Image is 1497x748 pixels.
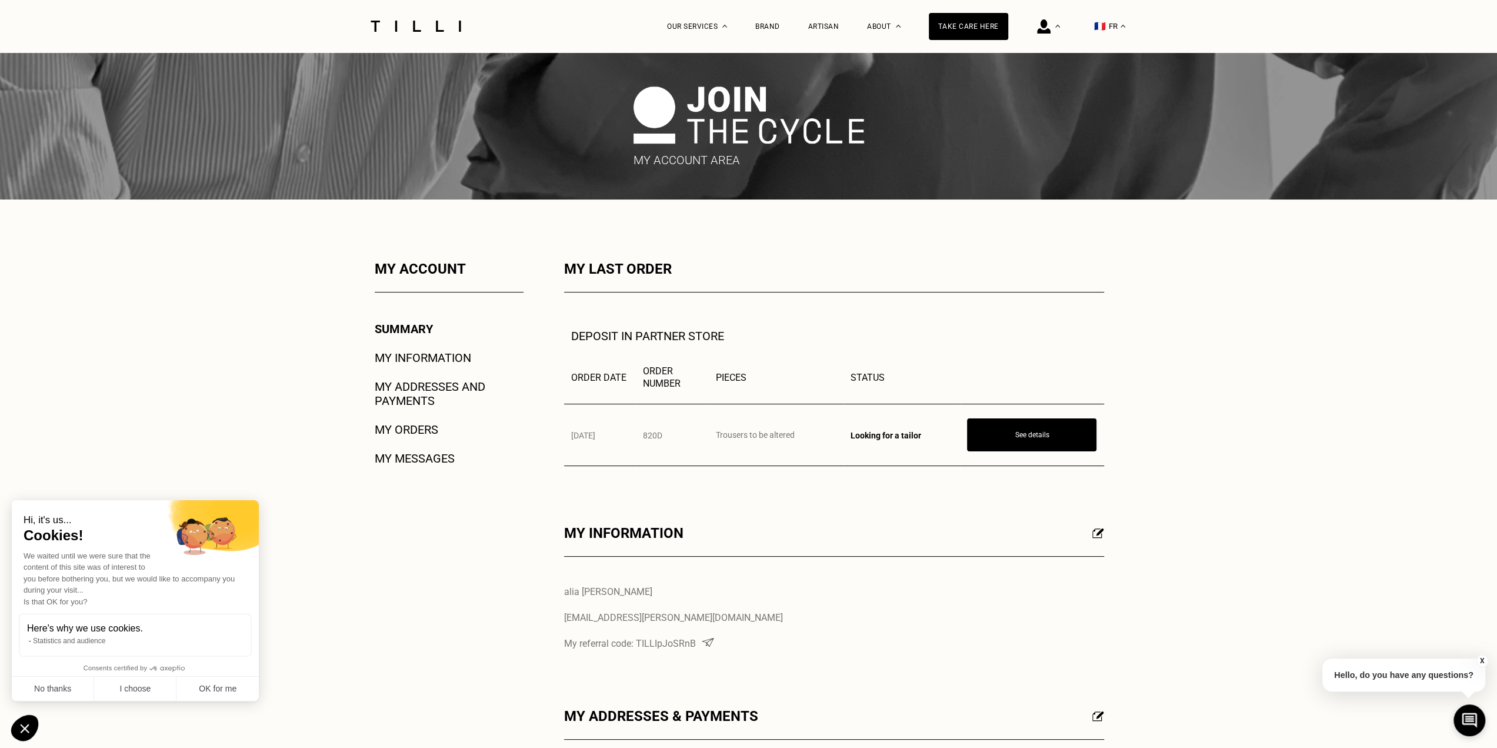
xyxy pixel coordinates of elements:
img: Share your referral code [701,638,715,647]
font: Trousers to be altered [716,430,795,440]
font: Status [851,372,885,383]
font: FR [1109,22,1118,31]
button: X [1476,654,1488,667]
font: Hello, do you have any questions? [1334,670,1473,680]
img: Tilli Dressmaking Service Logo [366,21,465,32]
a: Artisan [808,22,839,31]
a: Summary [375,322,433,336]
button: See details [967,418,1096,451]
font: See details [1015,431,1049,439]
font: My account area [634,154,740,168]
font: Order number [643,365,681,389]
img: About drop-down menu [896,25,901,28]
a: My orders [375,423,438,437]
font: My referral code: [564,638,634,649]
font: My addresses & payments [564,708,758,724]
a: My information [375,351,471,365]
a: My addresses and payments [375,380,524,408]
font: alia [564,586,579,597]
img: Edit my profile [1092,711,1104,722]
font: 🇫🇷 [1094,21,1106,32]
img: Edit my profile [1092,528,1104,538]
font: TILLIpJoSRnB [636,638,696,649]
img: Drop-down menu [1055,25,1060,28]
font: Looking for a tailor [851,431,921,440]
font: Deposit in partner store [571,329,724,343]
font: My last order [564,261,672,277]
font: Order date [571,372,626,383]
font: My addresses and payments [375,380,485,408]
font: X [1480,657,1485,665]
font: [DATE] [571,431,595,440]
a: Brand [755,22,780,31]
img: drop-down menu [1121,25,1125,28]
a: My messages [375,451,455,466]
font: Take care here [938,22,999,31]
font: [EMAIL_ADDRESS][PERSON_NAME][DOMAIN_NAME] [564,612,783,623]
font: Our services [667,22,718,31]
font: 820D [643,431,662,440]
font: Pieces [716,372,746,383]
img: connection icon [1037,19,1051,34]
a: Take care here [929,13,1008,40]
font: My information [564,525,684,541]
img: logo join the cycle [634,87,864,144]
font: [PERSON_NAME] [582,586,652,597]
font: About [867,22,891,31]
font: My account [375,261,466,277]
img: Drop-down menu [722,25,727,28]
